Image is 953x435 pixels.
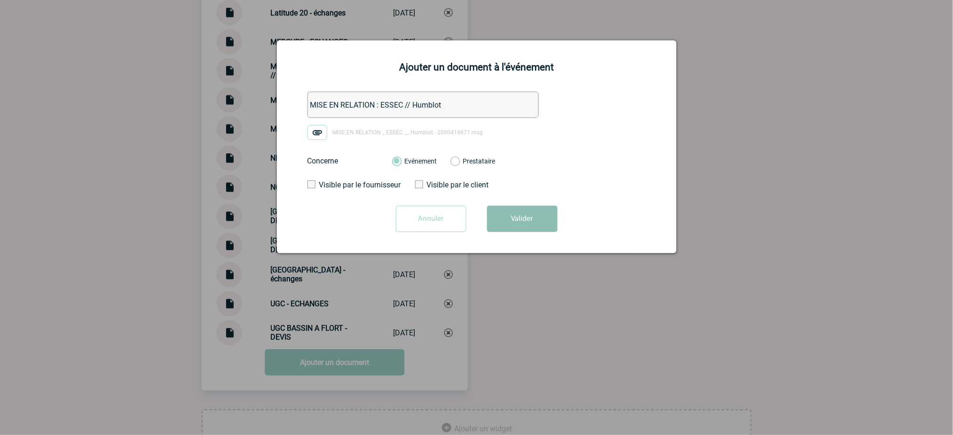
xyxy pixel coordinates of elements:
input: Annuler [396,206,466,232]
label: Visible par le client [415,180,502,189]
label: Evénement [392,157,401,166]
button: Valider [487,206,558,232]
span: MISE EN RELATION _ ESSEC __ Humblot - 2000419671.msg [333,130,483,136]
input: Désignation [307,92,539,118]
label: Prestataire [450,157,459,166]
label: Concerne [307,156,383,165]
label: Visible par le fournisseur [307,180,394,189]
h2: Ajouter un document à l'événement [289,62,665,73]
